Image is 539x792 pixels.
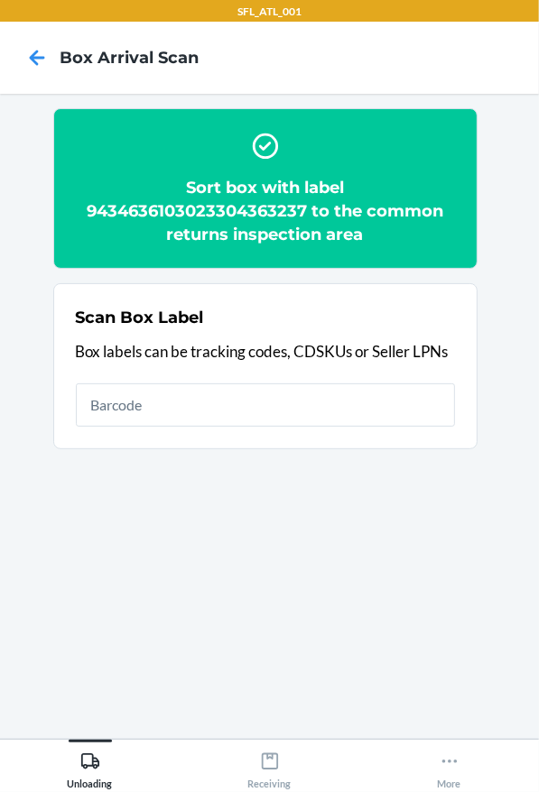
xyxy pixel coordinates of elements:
[237,4,302,20] p: SFL_ATL_001
[180,740,359,789] button: Receiving
[60,46,199,69] h4: Box Arrival Scan
[76,176,455,246] h2: Sort box with label 9434636103023304363237 to the common returns inspection area
[359,740,539,789] button: More
[76,383,455,427] input: Barcode
[76,340,455,364] p: Box labels can be tracking codes, CDSKUs or Seller LPNs
[76,306,204,329] h2: Scan Box Label
[68,744,113,789] div: Unloading
[438,744,461,789] div: More
[248,744,292,789] div: Receiving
